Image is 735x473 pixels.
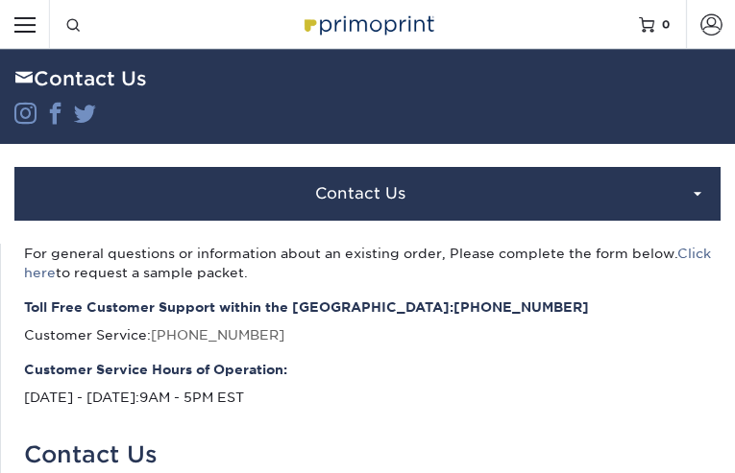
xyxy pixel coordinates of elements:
span: [DATE] - [DATE]: [24,390,139,405]
span: 0 [662,17,671,31]
a: [PHONE_NUMBER] [453,299,589,315]
p: Customer Service: [24,297,712,344]
h1: Contact Us [24,441,712,469]
img: Primoprint [298,9,437,38]
a: [PHONE_NUMBER] [151,327,284,343]
p: 9AM - 5PM EST [24,360,712,407]
strong: Customer Service Hours of Operation: [24,360,712,379]
p: For general questions or information about an existing order, Please complete the form below. to ... [24,244,712,283]
strong: Toll Free Customer Support within the [GEOGRAPHIC_DATA]: [24,297,712,317]
a: Contact Us [14,167,721,221]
